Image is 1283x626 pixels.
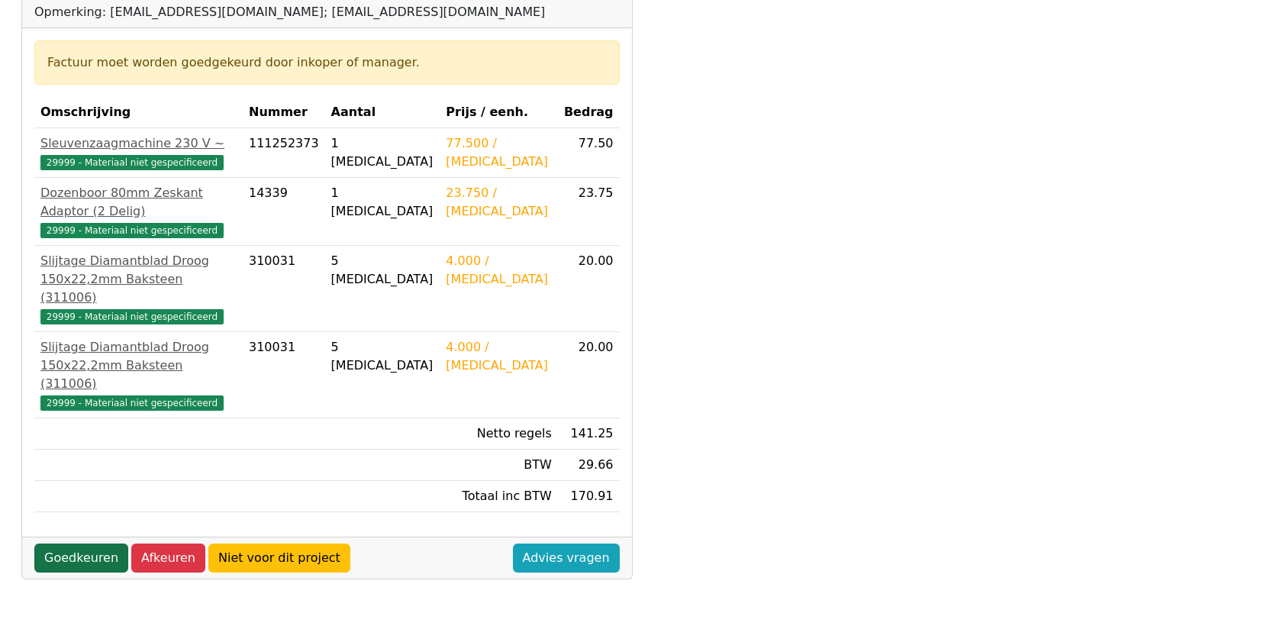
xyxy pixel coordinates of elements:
[47,53,607,72] div: Factuur moet worden goedgekeurd door inkoper of manager.
[40,338,237,411] a: Slijtage Diamantblad Droog 150x22,2mm Baksteen (311006)29999 - Materiaal niet gespecificeerd
[331,134,434,171] div: 1 [MEDICAL_DATA]
[440,97,558,128] th: Prijs / eenh.
[446,252,552,289] div: 4.000 / [MEDICAL_DATA]
[208,544,350,573] a: Niet voor dit project
[243,97,325,128] th: Nummer
[131,544,205,573] a: Afkeuren
[558,418,620,450] td: 141.25
[446,184,552,221] div: 23.750 / [MEDICAL_DATA]
[40,134,237,171] a: Sleuvenzaagmachine 230 V ~29999 - Materiaal niet gespecificeerd
[34,544,128,573] a: Goedkeuren
[446,338,552,375] div: 4.000 / [MEDICAL_DATA]
[440,450,558,481] td: BTW
[513,544,620,573] a: Advies vragen
[243,178,325,246] td: 14339
[40,338,237,393] div: Slijtage Diamantblad Droog 150x22,2mm Baksteen (311006)
[243,246,325,332] td: 310031
[40,252,237,307] div: Slijtage Diamantblad Droog 150x22,2mm Baksteen (311006)
[243,332,325,418] td: 310031
[243,128,325,178] td: 111252373
[40,309,224,324] span: 29999 - Materiaal niet gespecificeerd
[558,332,620,418] td: 20.00
[34,3,545,21] div: Opmerking: [EMAIL_ADDRESS][DOMAIN_NAME]; [EMAIL_ADDRESS][DOMAIN_NAME]
[40,252,237,325] a: Slijtage Diamantblad Droog 150x22,2mm Baksteen (311006)29999 - Materiaal niet gespecificeerd
[440,481,558,512] td: Totaal inc BTW
[558,178,620,246] td: 23.75
[40,134,237,153] div: Sleuvenzaagmachine 230 V ~
[331,252,434,289] div: 5 [MEDICAL_DATA]
[446,134,552,171] div: 77.500 / [MEDICAL_DATA]
[331,184,434,221] div: 1 [MEDICAL_DATA]
[40,184,237,221] div: Dozenboor 80mm Zeskant Adaptor (2 Delig)
[40,184,237,239] a: Dozenboor 80mm Zeskant Adaptor (2 Delig)29999 - Materiaal niet gespecificeerd
[440,418,558,450] td: Netto regels
[40,155,224,170] span: 29999 - Materiaal niet gespecificeerd
[40,223,224,238] span: 29999 - Materiaal niet gespecificeerd
[558,97,620,128] th: Bedrag
[558,481,620,512] td: 170.91
[325,97,440,128] th: Aantal
[558,246,620,332] td: 20.00
[34,97,243,128] th: Omschrijving
[40,395,224,411] span: 29999 - Materiaal niet gespecificeerd
[558,450,620,481] td: 29.66
[558,128,620,178] td: 77.50
[331,338,434,375] div: 5 [MEDICAL_DATA]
